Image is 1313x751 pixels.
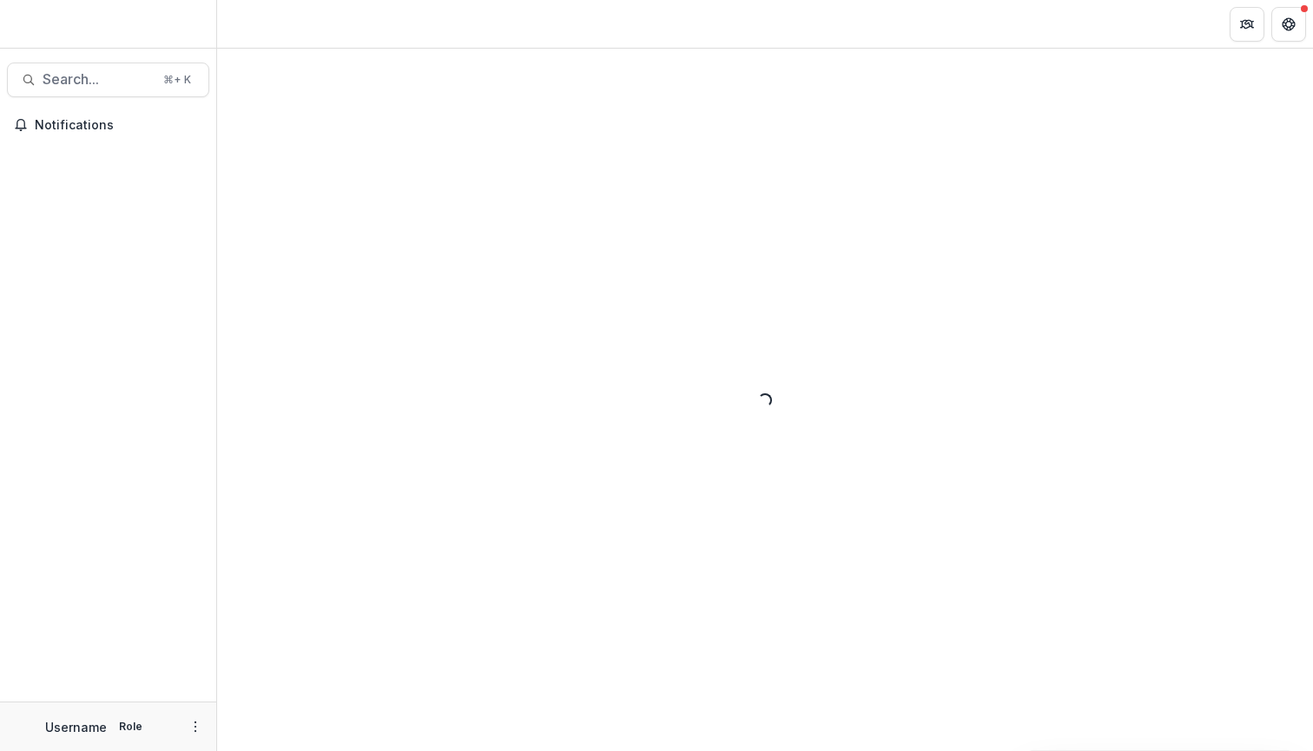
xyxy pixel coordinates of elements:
span: Notifications [35,118,202,133]
button: More [185,716,206,737]
button: Notifications [7,111,209,139]
button: Partners [1230,7,1264,42]
p: Username [45,718,107,736]
button: Get Help [1271,7,1306,42]
span: Search... [43,71,153,88]
div: ⌘ + K [160,70,195,89]
p: Role [114,719,148,735]
button: Search... [7,63,209,97]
